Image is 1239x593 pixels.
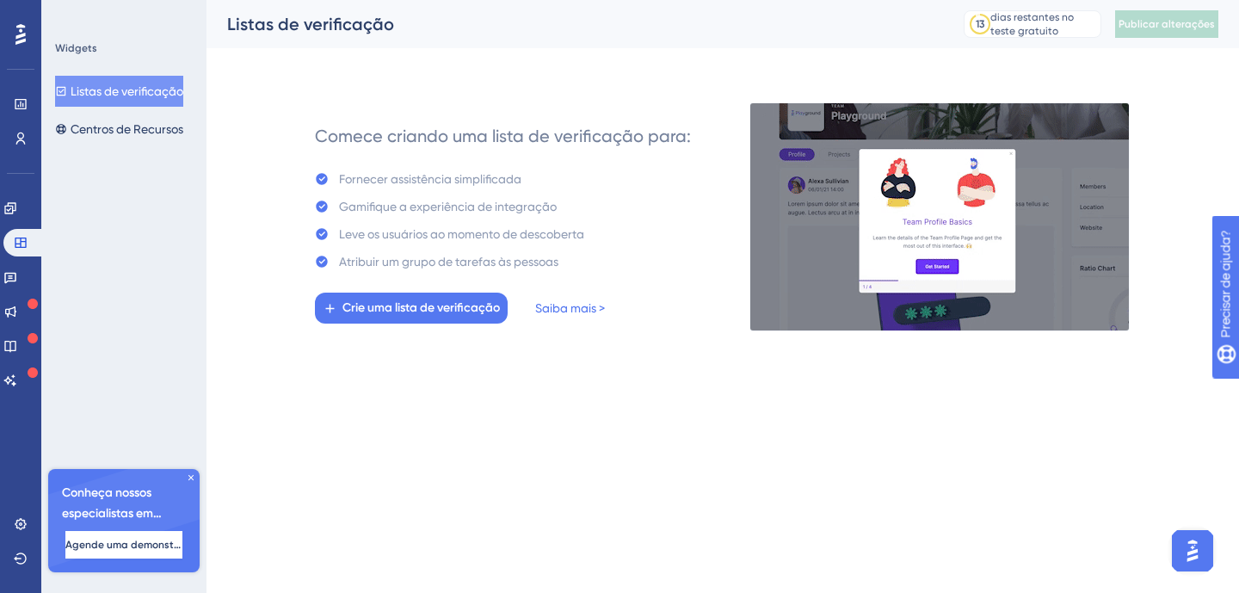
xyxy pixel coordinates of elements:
[55,76,183,107] button: Listas de verificação
[55,114,183,145] button: Centros de Recursos
[339,227,584,241] font: Leve os usuários ao momento de descoberta
[535,301,605,315] font: Saiba mais >
[535,298,605,318] a: Saiba mais >
[339,200,557,213] font: Gamifique a experiência de integração
[40,8,148,21] font: Precisar de ajuda?
[315,293,508,324] button: Crie uma lista de verificação
[71,84,183,98] font: Listas de verificação
[339,255,558,269] font: Atribuir um grupo de tarefas às pessoas
[976,18,984,30] font: 13
[315,126,691,146] font: Comece criando uma lista de verificação para:
[342,300,500,315] font: Crie uma lista de verificação
[227,14,394,34] font: Listas de verificação
[71,122,183,136] font: Centros de Recursos
[65,539,203,551] font: Agende uma demonstração
[339,172,521,186] font: Fornecer assistência simplificada
[749,102,1130,331] img: e28e67207451d1beac2d0b01ddd05b56.gif
[990,11,1074,37] font: dias restantes no teste gratuito
[1119,18,1215,30] font: Publicar alterações
[65,531,182,559] button: Agende uma demonstração
[55,42,97,54] font: Widgets
[1167,525,1218,577] iframe: Iniciador do Assistente de IA do UserGuiding
[62,485,162,541] font: Conheça nossos especialistas em integração 🎧
[1115,10,1218,38] button: Publicar alterações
